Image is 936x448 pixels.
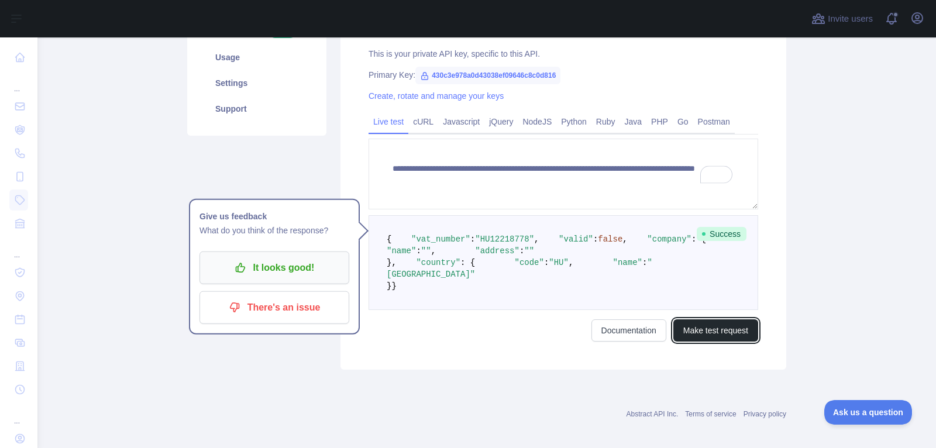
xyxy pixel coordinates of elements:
span: }, [387,258,397,267]
span: { [387,235,391,244]
span: "name" [613,258,642,267]
span: } [387,281,391,291]
span: : [470,235,475,244]
span: : { [691,235,706,244]
div: ... [9,70,28,94]
span: "valid" [559,235,593,244]
a: Python [556,112,591,131]
a: Go [673,112,693,131]
div: This is your private API key, specific to this API. [369,48,758,60]
span: "name" [387,246,416,256]
a: Documentation [591,319,666,342]
a: Java [620,112,647,131]
a: NodeJS [518,112,556,131]
a: Support [201,96,312,122]
a: Javascript [438,112,484,131]
h1: Give us feedback [199,209,349,223]
span: : [642,258,647,267]
span: "code" [514,258,543,267]
a: Postman [693,112,735,131]
a: Live test [369,112,408,131]
span: , [569,258,573,267]
a: Settings [201,70,312,96]
a: Privacy policy [744,410,786,418]
span: : [416,246,421,256]
span: "company" [647,235,691,244]
span: : [519,246,524,256]
span: : [593,235,598,244]
span: "" [421,246,431,256]
a: jQuery [484,112,518,131]
span: Success [697,227,746,241]
span: : { [460,258,475,267]
span: : [544,258,549,267]
div: Primary Key: [369,69,758,81]
span: 430c3e978a0d43038ef09646c8c0d816 [415,67,560,84]
a: Create, rotate and manage your keys [369,91,504,101]
textarea: To enrich screen reader interactions, please activate Accessibility in Grammarly extension settings [369,139,758,209]
span: "country" [416,258,460,267]
span: , [431,246,436,256]
div: ... [9,402,28,426]
a: Usage [201,44,312,70]
a: Terms of service [685,410,736,418]
span: "HU12218778" [475,235,534,244]
span: , [622,235,627,244]
span: } [391,281,396,291]
p: What do you think of the response? [199,223,349,237]
span: "HU" [549,258,569,267]
a: Ruby [591,112,620,131]
span: , [534,235,539,244]
span: false [598,235,622,244]
span: "address" [475,246,519,256]
span: "" [524,246,534,256]
div: ... [9,236,28,260]
a: cURL [408,112,438,131]
button: Make test request [673,319,758,342]
button: Invite users [809,9,875,28]
iframe: Toggle Customer Support [824,400,913,425]
span: "vat_number" [411,235,470,244]
a: Abstract API Inc. [627,410,679,418]
span: Invite users [828,12,873,26]
a: PHP [646,112,673,131]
